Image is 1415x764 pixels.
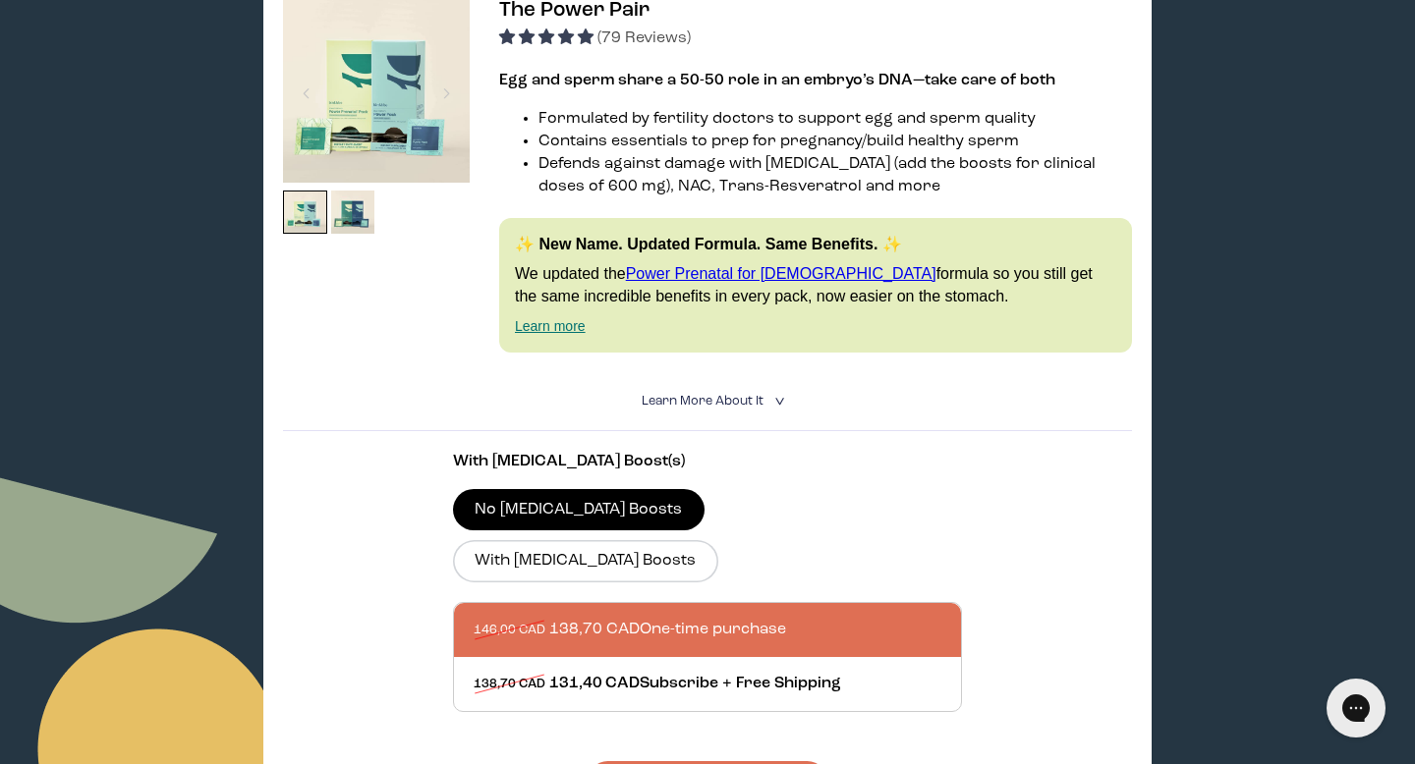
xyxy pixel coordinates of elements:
img: thumbnail image [331,191,375,235]
i: < [768,396,787,407]
span: 4.92 stars [499,30,597,46]
strong: ✨ New Name. Updated Formula. Same Benefits. ✨ [515,236,902,252]
p: We updated the formula so you still get the same incredible benefits in every pack, now easier on... [515,263,1116,307]
strong: Egg and sperm share a 50-50 role in an embryo’s DNA—take care of both [499,73,1055,88]
p: With [MEDICAL_DATA] Boost(s) [453,451,962,473]
a: Learn more [515,318,586,334]
img: thumbnail image [283,191,327,235]
a: Power Prenatal for [DEMOGRAPHIC_DATA] [626,265,936,282]
label: No [MEDICAL_DATA] Boosts [453,489,705,530]
li: Defends against damage with [MEDICAL_DATA] (add the boosts for clinical doses of 600 mg), NAC, Tr... [538,153,1132,198]
label: With [MEDICAL_DATA] Boosts [453,540,718,581]
li: Contains essentials to prep for pregnancy/build healthy sperm [538,131,1132,153]
iframe: Gorgias live chat messenger [1317,672,1395,744]
summary: Learn More About it < [642,392,773,410]
li: Formulated by fertility doctors to support egg and sperm quality [538,108,1132,131]
span: Learn More About it [642,395,764,408]
span: (79 Reviews) [597,30,691,46]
